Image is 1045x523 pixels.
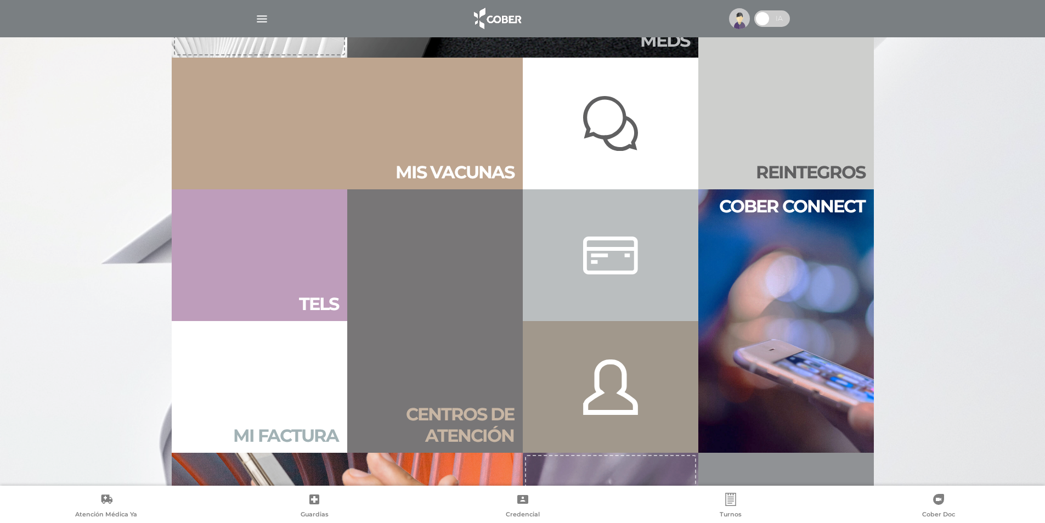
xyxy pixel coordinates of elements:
[301,510,329,520] span: Guardias
[756,162,865,183] h2: Rein te gros
[172,58,523,189] a: Mis vacunas
[698,189,874,453] a: Cober connect
[922,510,955,520] span: Cober Doc
[626,493,834,521] a: Turnos
[835,493,1043,521] a: Cober Doc
[396,162,514,183] h2: Mis vacu nas
[172,321,347,453] a: Mi factura
[299,294,338,314] h2: Tels
[719,196,865,217] h2: Cober connect
[2,493,210,521] a: Atención Médica Ya
[419,493,626,521] a: Credencial
[233,425,338,446] h2: Mi factura
[75,510,137,520] span: Atención Médica Ya
[640,30,690,51] h2: Meds
[255,12,269,26] img: Cober_menu-lines-white.svg
[729,8,750,29] img: profile-placeholder.svg
[506,510,540,520] span: Credencial
[356,404,514,446] h2: Centros de atención
[720,510,742,520] span: Turnos
[347,189,523,453] a: Centros de atención
[172,189,347,321] a: Tels
[210,493,418,521] a: Guardias
[468,5,526,32] img: logo_cober_home-white.png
